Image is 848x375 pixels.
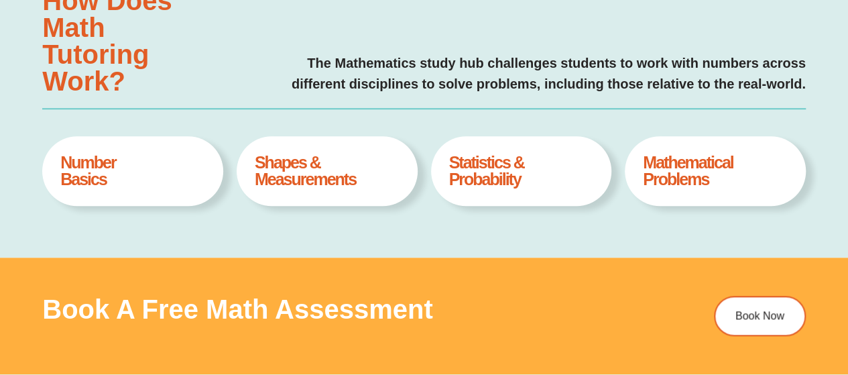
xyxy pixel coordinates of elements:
[335,1,353,20] button: Draw
[643,154,788,188] h4: Mathematical Problems
[80,1,100,20] span: of ⁨0⁩
[448,154,593,188] h4: Statistics & Probability
[42,296,642,323] h3: Book a Free Math Assessment
[714,296,806,336] a: Book Now
[255,154,400,188] h4: Shapes & Measurements
[781,311,848,375] iframe: Chat Widget
[60,154,205,188] h4: Number Basics
[353,1,372,20] button: Add or edit images
[229,53,805,95] p: The Mathematics study hub challenges students to work with numbers across different disciplines t...
[735,311,784,321] span: Book Now
[316,1,335,20] button: Text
